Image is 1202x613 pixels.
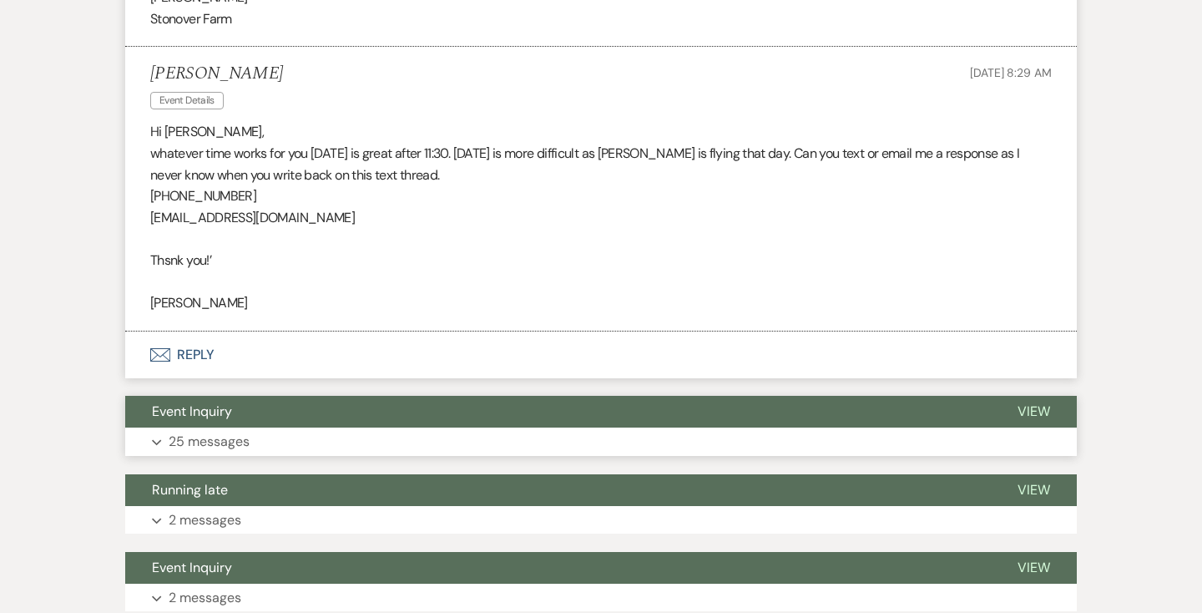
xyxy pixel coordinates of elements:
button: 2 messages [125,506,1077,534]
p: Thsnk you!’ [150,250,1052,271]
button: View [991,396,1077,428]
h5: [PERSON_NAME] [150,63,283,84]
span: View [1018,403,1050,420]
button: Event Inquiry [125,552,991,584]
button: Running late [125,474,991,506]
p: 25 messages [169,431,250,453]
p: [EMAIL_ADDRESS][DOMAIN_NAME] [150,207,1052,229]
button: 25 messages [125,428,1077,456]
button: Reply [125,332,1077,378]
span: View [1018,481,1050,499]
span: Event Inquiry [152,559,232,576]
button: View [991,552,1077,584]
span: Event Inquiry [152,403,232,420]
p: 2 messages [169,509,241,531]
p: 2 messages [169,587,241,609]
p: Stonover Farm [150,8,1052,30]
span: View [1018,559,1050,576]
p: Hi [PERSON_NAME], [150,121,1052,143]
span: Running late [152,481,228,499]
span: Event Details [150,92,224,109]
button: View [991,474,1077,506]
p: [PERSON_NAME] [150,292,1052,314]
p: [PHONE_NUMBER] [150,185,1052,207]
button: 2 messages [125,584,1077,612]
button: Event Inquiry [125,396,991,428]
span: [DATE] 8:29 AM [970,65,1052,80]
p: whatever time works for you [DATE] is great after 11:30. [DATE] is more difficult as [PERSON_NAME... [150,143,1052,185]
